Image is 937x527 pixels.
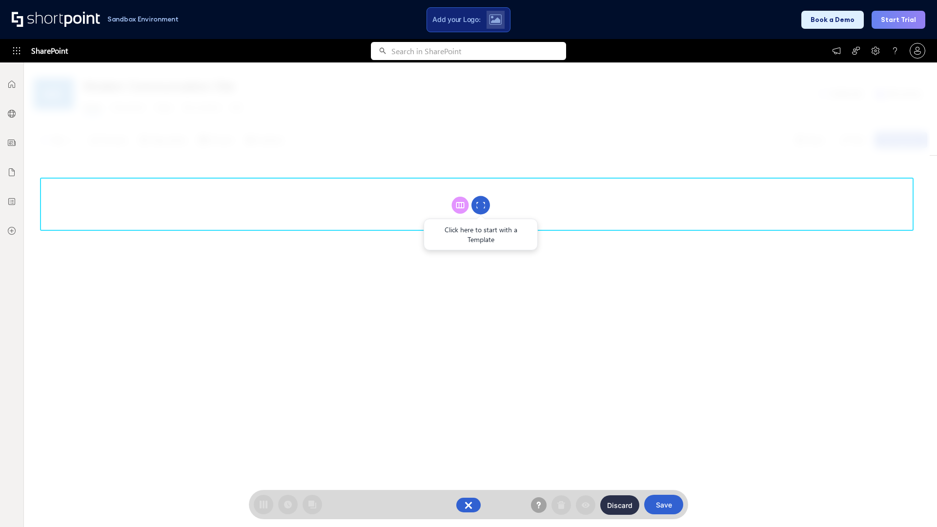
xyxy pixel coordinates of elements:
[872,11,925,29] button: Start Trial
[600,495,639,515] button: Discard
[489,14,502,25] img: Upload logo
[888,480,937,527] iframe: Chat Widget
[432,15,480,24] span: Add your Logo:
[801,11,864,29] button: Book a Demo
[644,495,683,514] button: Save
[31,39,68,62] span: SharePoint
[391,42,566,60] input: Search in SharePoint
[107,17,179,22] h1: Sandbox Environment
